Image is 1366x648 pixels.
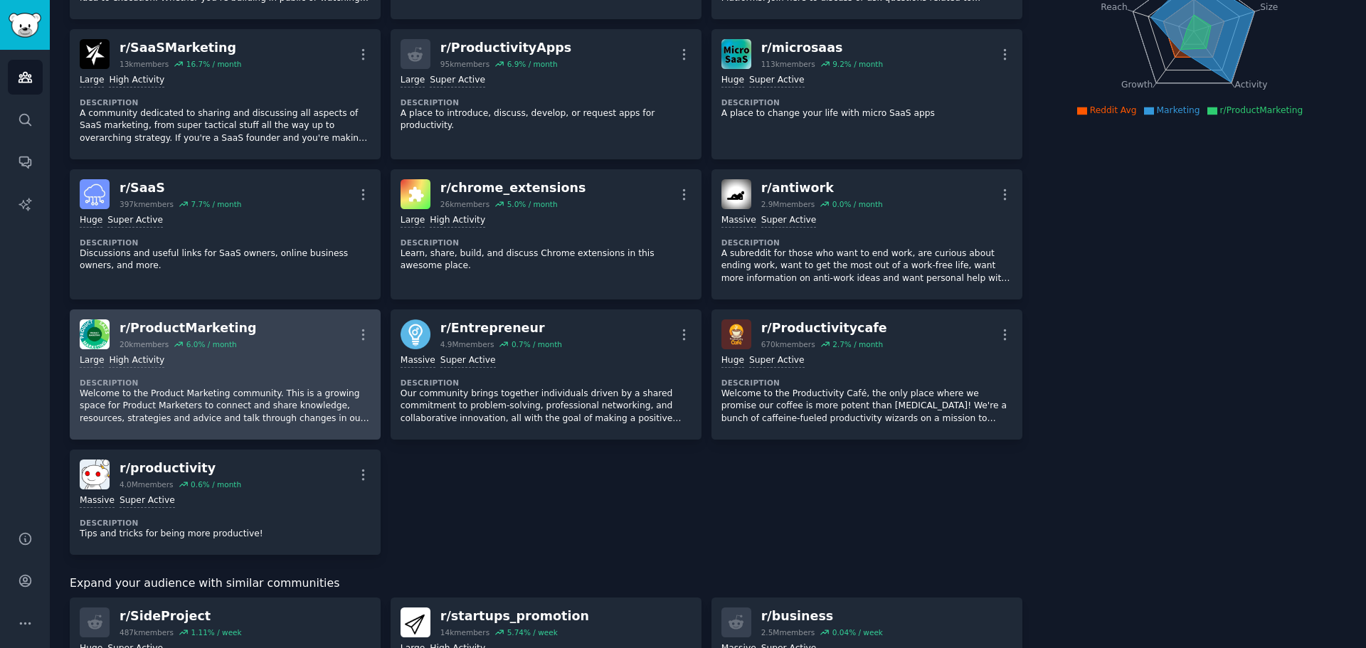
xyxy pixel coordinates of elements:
div: 4.9M members [440,339,494,349]
img: ProductMarketing [80,319,110,349]
p: A subreddit for those who want to end work, are curious about ending work, want to get the most o... [721,248,1012,285]
div: r/ SideProject [120,607,242,625]
div: r/ ProductMarketing [120,319,256,337]
p: A place to change your life with micro SaaS apps [721,107,1012,120]
img: productivity [80,460,110,489]
span: Expand your audience with similar communities [70,575,339,593]
div: 0.7 % / month [512,339,562,349]
div: Large [401,214,425,228]
div: 2.5M members [761,627,815,637]
div: 20k members [120,339,169,349]
a: SaaSMarketingr/SaaSMarketing13kmembers16.7% / monthLargeHigh ActivityDescriptionA community dedic... [70,29,381,159]
div: r/ SaaSMarketing [120,39,241,57]
img: GummySearch logo [9,13,41,38]
div: 113k members [761,59,815,69]
dt: Description [80,518,371,528]
dt: Description [721,97,1012,107]
div: Large [80,354,104,368]
div: 397k members [120,199,174,209]
div: Large [401,74,425,87]
div: 0.04 % / week [832,627,883,637]
img: microsaas [721,39,751,69]
div: 0.0 % / month [832,199,883,209]
dt: Description [721,238,1012,248]
div: 6.9 % / month [507,59,558,69]
a: chrome_extensionsr/chrome_extensions26kmembers5.0% / monthLargeHigh ActivityDescriptionLearn, sha... [391,169,701,299]
div: 6.0 % / month [186,339,237,349]
div: Large [80,74,104,87]
div: 670k members [761,339,815,349]
img: SaaSMarketing [80,39,110,69]
a: SaaSr/SaaS397kmembers7.7% / monthHugeSuper ActiveDescriptionDiscussions and useful links for SaaS... [70,169,381,299]
div: r/ chrome_extensions [440,179,586,197]
p: Learn, share, build, and discuss Chrome extensions in this awesome place. [401,248,692,272]
div: r/ microsaas [761,39,883,57]
div: Super Active [749,74,805,87]
tspan: Size [1260,1,1278,11]
a: r/ProductivityApps95kmembers6.9% / monthLargeSuper ActiveDescriptionA place to introduce, discuss... [391,29,701,159]
p: Our community brings together individuals driven by a shared commitment to problem-solving, profe... [401,388,692,425]
div: r/ business [761,607,883,625]
div: 95k members [440,59,489,69]
div: Super Active [120,494,175,508]
img: SaaS [80,179,110,209]
div: Huge [721,74,744,87]
div: Super Active [107,214,163,228]
dt: Description [401,378,692,388]
div: 2.9M members [761,199,815,209]
span: Reddit Avg [1090,105,1137,115]
div: Super Active [430,74,485,87]
div: Super Active [761,214,817,228]
div: r/ Productivitycafe [761,319,887,337]
p: Tips and tricks for being more productive! [80,528,371,541]
dt: Description [80,238,371,248]
div: 26k members [440,199,489,209]
div: r/ ProductivityApps [440,39,571,57]
tspan: Activity [1234,80,1267,90]
div: r/ startups_promotion [440,607,589,625]
img: Entrepreneur [401,319,430,349]
dt: Description [401,97,692,107]
p: A place to introduce, discuss, develop, or request apps for productivity. [401,107,692,132]
img: startups_promotion [401,607,430,637]
a: ProductMarketingr/ProductMarketing20kmembers6.0% / monthLargeHigh ActivityDescriptionWelcome to t... [70,309,381,440]
a: antiworkr/antiwork2.9Mmembers0.0% / monthMassiveSuper ActiveDescriptionA subreddit for those who ... [711,169,1022,299]
a: Productivitycafer/Productivitycafe670kmembers2.7% / monthHugeSuper ActiveDescriptionWelcome to th... [711,309,1022,440]
span: Marketing [1157,105,1200,115]
p: Welcome to the Product Marketing community. This is a growing space for Product Marketers to conn... [80,388,371,425]
div: 1.11 % / week [191,627,241,637]
dt: Description [80,378,371,388]
div: 5.0 % / month [507,199,558,209]
div: Huge [721,354,744,368]
div: r/ Entrepreneur [440,319,562,337]
div: Super Active [749,354,805,368]
img: antiwork [721,179,751,209]
p: A community dedicated to sharing and discussing all aspects of SaaS marketing, from super tactica... [80,107,371,145]
div: 2.7 % / month [832,339,883,349]
div: 16.7 % / month [186,59,242,69]
div: r/ antiwork [761,179,883,197]
div: 5.74 % / week [507,627,558,637]
div: High Activity [109,354,164,368]
div: High Activity [430,214,485,228]
div: 487k members [120,627,174,637]
div: 14k members [440,627,489,637]
div: 4.0M members [120,479,174,489]
div: Massive [721,214,756,228]
img: chrome_extensions [401,179,430,209]
div: Huge [80,214,102,228]
a: microsaasr/microsaas113kmembers9.2% / monthHugeSuper ActiveDescriptionA place to change your life... [711,29,1022,159]
div: Massive [80,494,115,508]
p: Welcome to the Productivity Café, the only place where we promise our coffee is more potent than ... [721,388,1012,425]
dt: Description [401,238,692,248]
div: 0.6 % / month [191,479,241,489]
dt: Description [80,97,371,107]
span: r/ProductMarketing [1220,105,1303,115]
a: productivityr/productivity4.0Mmembers0.6% / monthMassiveSuper ActiveDescriptionTips and tricks fo... [70,450,381,555]
tspan: Reach [1101,1,1128,11]
p: Discussions and useful links for SaaS owners, online business owners, and more. [80,248,371,272]
div: High Activity [109,74,164,87]
div: r/ SaaS [120,179,241,197]
div: r/ productivity [120,460,241,477]
div: 13k members [120,59,169,69]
